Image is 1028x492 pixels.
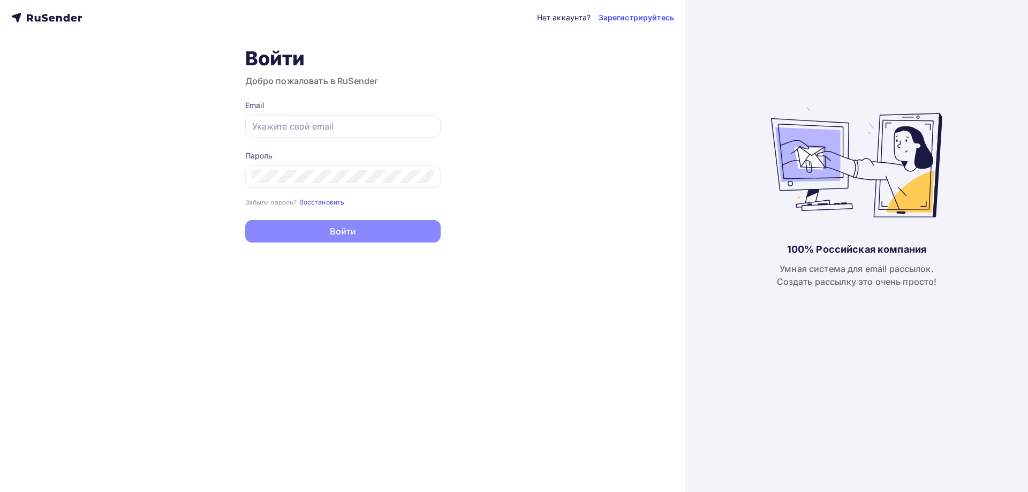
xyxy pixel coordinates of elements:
[245,220,441,243] button: Войти
[299,198,345,206] small: Восстановить
[787,243,926,256] div: 100% Российская компания
[537,12,591,23] div: Нет аккаунта?
[245,198,297,206] small: Забыли пароль?
[245,47,441,70] h1: Войти
[245,100,441,111] div: Email
[599,12,674,23] a: Зарегистрируйтесь
[299,197,345,206] a: Восстановить
[777,262,937,288] div: Умная система для email рассылок. Создать рассылку это очень просто!
[245,150,441,161] div: Пароль
[252,120,434,133] input: Укажите свой email
[245,74,441,87] h3: Добро пожаловать в RuSender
